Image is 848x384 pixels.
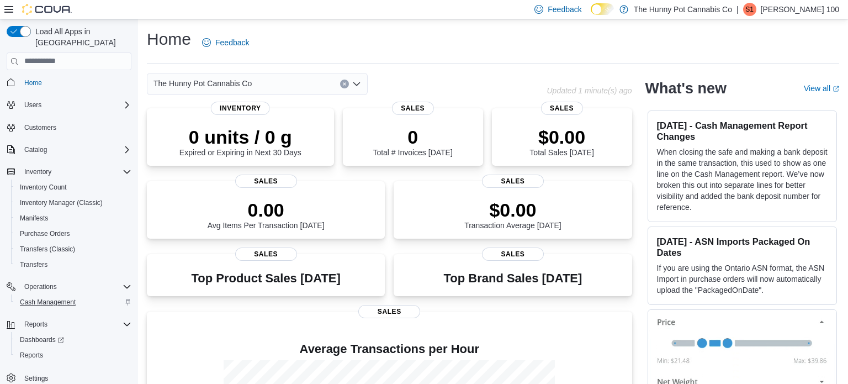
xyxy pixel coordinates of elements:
button: Home [2,75,136,91]
a: Feedback [198,31,253,54]
button: Operations [2,279,136,294]
a: Transfers [15,258,52,271]
span: Purchase Orders [15,227,131,240]
span: Sales [482,248,544,261]
div: Expired or Expiring in Next 30 Days [179,126,301,157]
span: Purchase Orders [20,229,70,238]
span: Sales [392,102,434,115]
p: 0 [373,126,452,148]
button: Transfers [11,257,136,272]
span: Home [20,76,131,90]
a: View allExternal link [804,84,839,93]
span: Reports [20,351,43,360]
a: Dashboards [11,332,136,348]
a: Cash Management [15,296,80,309]
a: Transfers (Classic) [15,243,79,256]
p: If you are using the Ontario ASN format, the ASN Import in purchase orders will now automatically... [657,262,828,296]
div: Total # Invoices [DATE] [373,126,452,157]
button: Manifests [11,211,136,226]
span: Users [24,101,41,109]
p: [PERSON_NAME] 100 [761,3,839,16]
span: Home [24,78,42,87]
span: Feedback [215,37,249,48]
p: When closing the safe and making a bank deposit in the same transaction, this used to show as one... [657,146,828,213]
span: Catalog [20,143,131,156]
button: Inventory [20,165,56,178]
button: Inventory Manager (Classic) [11,195,136,211]
h3: Top Brand Sales [DATE] [444,272,582,285]
button: Inventory [2,164,136,180]
button: Users [20,98,46,112]
span: S1 [745,3,754,16]
button: Open list of options [352,80,361,88]
p: 0.00 [208,199,325,221]
p: $0.00 [464,199,561,221]
button: Users [2,97,136,113]
p: 0 units / 0 g [179,126,301,148]
span: Customers [24,123,56,132]
p: Updated 1 minute(s) ago [547,86,632,95]
span: Operations [24,282,57,291]
a: Manifests [15,212,52,225]
span: Transfers [20,260,47,269]
span: Cash Management [20,298,76,307]
svg: External link [833,86,839,92]
span: Users [20,98,131,112]
h1: Home [147,28,191,50]
button: Reports [2,317,136,332]
p: | [736,3,739,16]
span: Load All Apps in [GEOGRAPHIC_DATA] [31,26,131,48]
button: Catalog [2,142,136,157]
span: Inventory Manager (Classic) [20,198,103,207]
button: Operations [20,280,61,293]
div: Sarah 100 [743,3,756,16]
div: Avg Items Per Transaction [DATE] [208,199,325,230]
p: The Hunny Pot Cannabis Co [634,3,732,16]
span: Sales [235,248,297,261]
button: Clear input [340,80,349,88]
span: Transfers [15,258,131,271]
span: Inventory [211,102,270,115]
button: Cash Management [11,294,136,310]
button: Reports [11,348,136,363]
span: Manifests [15,212,131,225]
a: Reports [15,349,47,362]
span: Cash Management [15,296,131,309]
a: Customers [20,121,61,134]
span: Inventory [20,165,131,178]
button: Purchase Orders [11,226,136,241]
span: Sales [482,175,544,188]
a: Inventory Count [15,181,71,194]
a: Home [20,76,46,90]
button: Inventory Count [11,180,136,195]
span: Sales [235,175,297,188]
button: Reports [20,318,52,331]
span: Reports [20,318,131,331]
input: Dark Mode [591,3,614,15]
span: Inventory [24,167,51,176]
span: Inventory Count [20,183,67,192]
a: Dashboards [15,333,68,346]
span: Inventory Count [15,181,131,194]
span: Dashboards [20,335,64,344]
span: Settings [24,374,48,383]
h3: [DATE] - ASN Imports Packaged On Dates [657,236,828,258]
span: Manifests [20,214,48,223]
img: Cova [22,4,72,15]
span: Dashboards [15,333,131,346]
span: Inventory Manager (Classic) [15,196,131,209]
h4: Average Transactions per Hour [156,343,623,356]
span: Transfers (Classic) [15,243,131,256]
span: Sales [358,305,420,318]
button: Transfers (Classic) [11,241,136,257]
button: Catalog [20,143,51,156]
h3: Top Product Sales [DATE] [191,272,340,285]
p: $0.00 [529,126,593,148]
span: Operations [20,280,131,293]
a: Inventory Manager (Classic) [15,196,107,209]
h3: [DATE] - Cash Management Report Changes [657,120,828,142]
span: Reports [15,349,131,362]
a: Purchase Orders [15,227,75,240]
h2: What's new [645,80,727,97]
